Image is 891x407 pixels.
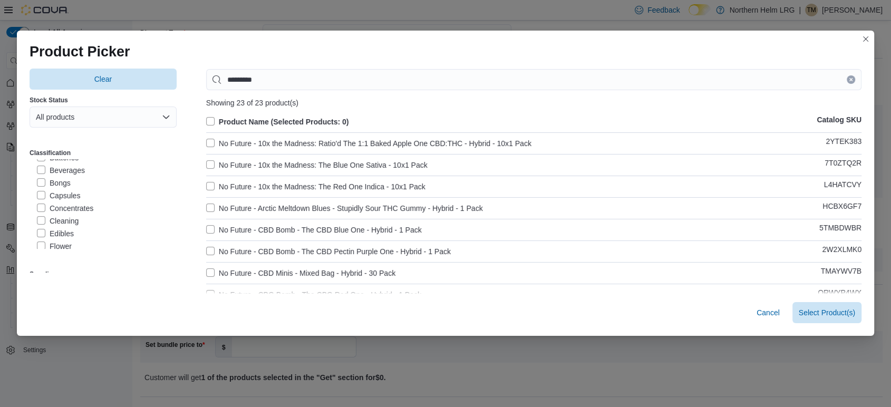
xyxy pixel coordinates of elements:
p: 2W2XLMK0 [822,245,861,258]
label: No Future - CBD Bomb - The CBD Blue One - Hybrid - 1 Pack [206,224,422,236]
label: Concentrates [37,202,93,215]
p: QRWYP4WX [818,288,861,301]
label: Cleaning [37,215,79,227]
label: No Future - CBD Bomb - The CBD Pectin Purple One - Hybrid - 1 Pack [206,245,451,258]
label: No Future - CBG Bomb - The CBG Red One - Hybrid - 1 Pack [206,288,421,301]
label: Stock Status [30,96,68,104]
p: 5TMBDWBR [819,224,861,236]
span: Select Product(s) [799,307,855,318]
button: Cancel [752,302,784,323]
label: Edibles [37,227,74,240]
label: Flower [37,240,72,253]
button: All products [30,106,177,128]
label: Bongs [37,177,71,189]
div: Showing 23 of 23 product(s) [206,99,861,107]
p: 7T0ZTQ2R [825,159,861,171]
button: Select Product(s) [792,302,861,323]
p: L4HATCVY [824,180,861,193]
label: Capsules [37,189,80,202]
label: No Future - 10x the Madness: The Red One Indica - 10x1 Pack [206,180,425,193]
label: No Future - 10x the Madness: The Blue One Sativa - 10x1 Pack [206,159,428,171]
label: No Future - Arctic Meltdown Blues - Stupidly Sour THC Gummy - Hybrid - 1 Pack [206,202,483,215]
p: 2YTEK383 [826,137,861,150]
button: Clear [30,69,177,90]
input: Use aria labels when no actual label is in use [206,69,861,90]
p: Catalog SKU [817,115,861,128]
button: Closes this modal window [859,33,872,45]
button: Clear input [847,75,855,84]
label: Classification [30,149,71,157]
label: Beverages [37,164,85,177]
label: Product Name (Selected Products: 0) [206,115,349,128]
label: No Future - CBD Minis - Mixed Bag - Hybrid - 30 Pack [206,267,395,279]
p: TMAYWV7B [820,267,861,279]
span: Cancel [757,307,780,318]
label: Suppliers [30,270,59,278]
h1: Product Picker [30,43,130,60]
span: Clear [94,74,112,84]
label: No Future - 10x the Madness: Ratio'd The 1:1 Baked Apple One CBD:THC - Hybrid - 10x1 Pack [206,137,531,150]
p: HCBX6GF7 [822,202,861,215]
